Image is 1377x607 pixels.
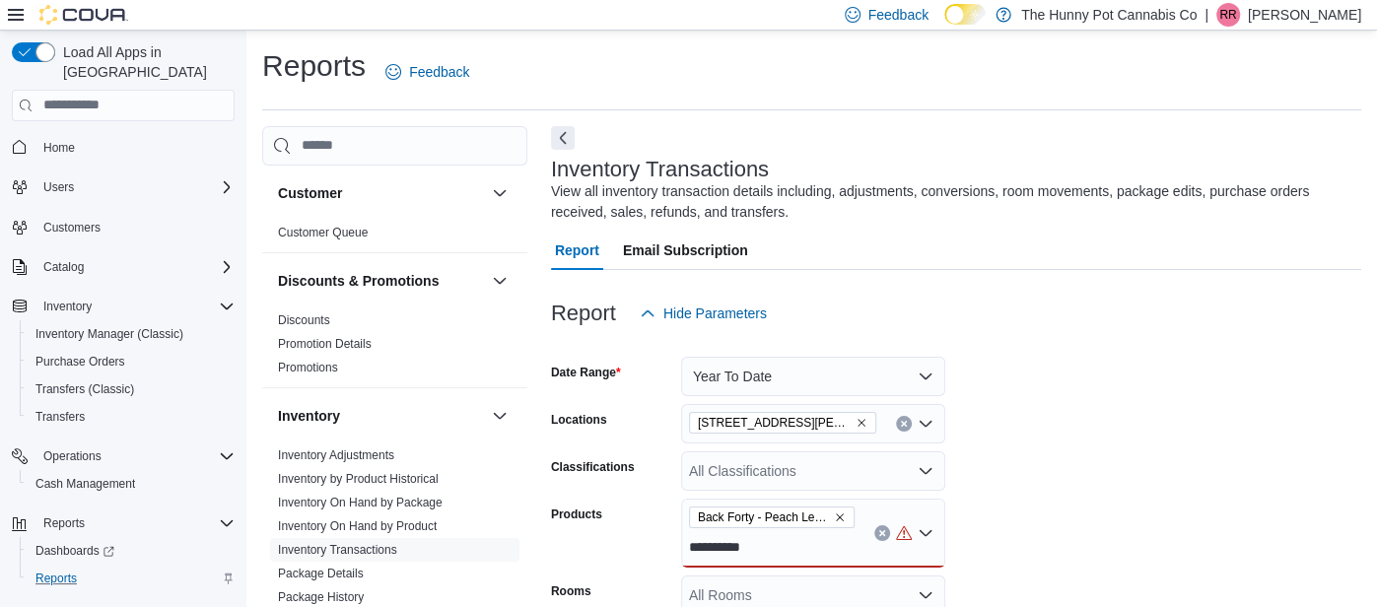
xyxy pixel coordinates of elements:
[262,46,366,86] h1: Reports
[43,220,101,236] span: Customers
[28,539,122,563] a: Dashboards
[4,293,242,320] button: Inventory
[20,470,242,498] button: Cash Management
[409,62,469,82] span: Feedback
[834,511,846,523] button: Remove Back Forty - Peach Lemonade Disposable Pen - 0.95g from selection in this group
[35,444,235,468] span: Operations
[1021,3,1197,27] p: The Hunny Pot Cannabis Co
[378,52,477,92] a: Feedback
[551,126,575,150] button: Next
[20,403,242,431] button: Transfers
[20,537,242,565] a: Dashboards
[35,135,235,160] span: Home
[551,365,621,380] label: Date Range
[555,231,599,270] span: Report
[35,255,235,279] span: Catalog
[262,221,527,252] div: Customer
[28,472,143,496] a: Cash Management
[4,509,242,537] button: Reports
[4,133,242,162] button: Home
[28,567,235,590] span: Reports
[28,405,235,429] span: Transfers
[43,179,74,195] span: Users
[35,354,125,370] span: Purchase Orders
[551,412,607,428] label: Locations
[43,448,102,464] span: Operations
[278,406,484,426] button: Inventory
[1248,3,1361,27] p: [PERSON_NAME]
[278,271,484,291] button: Discounts & Promotions
[278,542,397,558] span: Inventory Transactions
[918,525,933,541] button: Open list of options
[918,587,933,603] button: Open list of options
[28,405,93,429] a: Transfers
[35,175,235,199] span: Users
[35,571,77,586] span: Reports
[698,413,852,433] span: [STREET_ADDRESS][PERSON_NAME]
[278,543,397,557] a: Inventory Transactions
[488,404,512,428] button: Inventory
[551,181,1351,223] div: View all inventory transaction details including, adjustments, conversions, room movements, packa...
[278,447,394,463] span: Inventory Adjustments
[20,375,242,403] button: Transfers (Classic)
[918,463,933,479] button: Open list of options
[868,5,929,25] span: Feedback
[28,377,142,401] a: Transfers (Classic)
[35,216,108,239] a: Customers
[278,495,443,510] span: Inventory On Hand by Package
[278,518,437,534] span: Inventory On Hand by Product
[28,472,235,496] span: Cash Management
[551,583,591,599] label: Rooms
[551,506,602,522] label: Products
[35,295,100,318] button: Inventory
[35,295,235,318] span: Inventory
[20,320,242,348] button: Inventory Manager (Classic)
[20,348,242,375] button: Purchase Orders
[551,459,635,475] label: Classifications
[35,409,85,425] span: Transfers
[262,308,527,387] div: Discounts & Promotions
[896,416,912,432] button: Clear input
[278,225,368,240] span: Customer Queue
[1216,3,1240,27] div: Rebecca Reid
[35,175,82,199] button: Users
[623,231,748,270] span: Email Subscription
[278,337,372,351] a: Promotion Details
[278,226,368,239] a: Customer Queue
[944,25,945,26] span: Dark Mode
[28,539,235,563] span: Dashboards
[918,416,933,432] button: Open list of options
[278,590,364,604] a: Package History
[43,515,85,531] span: Reports
[4,173,242,201] button: Users
[43,259,84,275] span: Catalog
[689,506,855,528] span: Back Forty - Peach Lemonade Disposable Pen - 0.95g
[1219,3,1236,27] span: RR
[28,322,191,346] a: Inventory Manager (Classic)
[278,361,338,374] a: Promotions
[43,140,75,156] span: Home
[28,350,133,373] a: Purchase Orders
[278,360,338,375] span: Promotions
[28,567,85,590] a: Reports
[35,444,109,468] button: Operations
[35,255,92,279] button: Catalog
[55,42,235,82] span: Load All Apps in [GEOGRAPHIC_DATA]
[488,181,512,205] button: Customer
[278,496,443,509] a: Inventory On Hand by Package
[278,566,364,581] span: Package Details
[28,350,235,373] span: Purchase Orders
[4,213,242,241] button: Customers
[278,567,364,580] a: Package Details
[689,412,876,434] span: 1288 Ritson Rd N
[39,5,128,25] img: Cova
[278,313,330,327] a: Discounts
[278,589,364,605] span: Package History
[4,253,242,281] button: Catalog
[278,448,394,462] a: Inventory Adjustments
[35,326,183,342] span: Inventory Manager (Classic)
[28,377,235,401] span: Transfers (Classic)
[663,303,767,323] span: Hide Parameters
[28,322,235,346] span: Inventory Manager (Classic)
[278,271,439,291] h3: Discounts & Promotions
